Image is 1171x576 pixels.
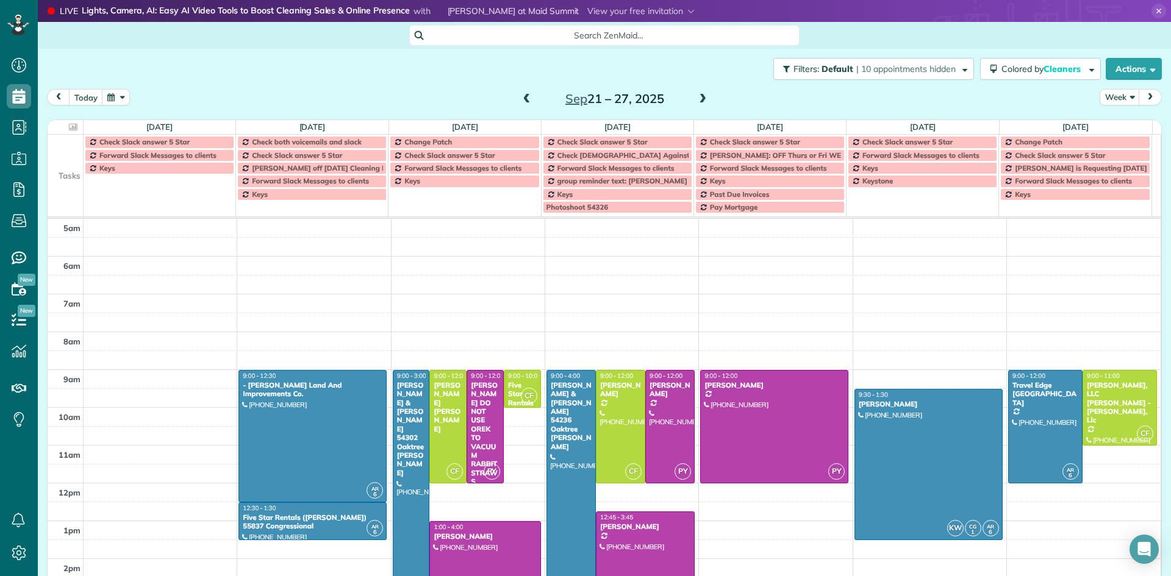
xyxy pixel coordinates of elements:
[433,6,443,16] img: vanessa-higgins.jpg
[367,489,382,500] small: 6
[862,151,979,160] span: Forward Slack Messages to clients
[980,58,1101,80] button: Colored byCleaners
[507,381,537,521] div: Five Star Rentals ([PERSON_NAME]) [STREET_ADDRESS][PERSON_NAME] ([PERSON_NAME] GATE)
[414,5,431,16] span: with
[767,58,974,80] a: Filters: Default | 10 appointments hidden
[1015,190,1031,199] span: Keys
[1063,470,1078,482] small: 6
[551,372,580,380] span: 9:00 - 4:00
[252,137,362,146] span: Check both voicemails and slack
[1100,89,1140,105] button: Week
[965,527,981,538] small: 1
[59,450,81,460] span: 11am
[557,137,648,146] span: Check Slack answer 5 Star
[396,381,426,477] div: [PERSON_NAME] & [PERSON_NAME] 54302 Oaktree [PERSON_NAME]
[404,137,452,146] span: Change Patch
[59,412,81,422] span: 10am
[539,92,691,105] h2: 21 – 27, 2025
[983,527,998,538] small: 6
[521,388,537,404] span: CF
[252,151,342,160] span: Check Slack answer 5 Star
[600,522,691,531] div: [PERSON_NAME]
[470,381,500,486] div: [PERSON_NAME] DO NOT USE OREK TO VACUUM RABBIT STRAWS
[1062,122,1089,132] a: [DATE]
[243,504,276,512] span: 12:30 - 1:30
[299,122,326,132] a: [DATE]
[773,58,974,80] button: Filters: Default | 10 appointments hidden
[1139,89,1162,105] button: next
[371,523,379,530] span: AR
[18,305,35,317] span: New
[146,122,173,132] a: [DATE]
[987,523,994,530] span: AR
[1015,137,1062,146] span: Change Patch
[1137,425,1153,442] span: CF
[367,527,382,538] small: 6
[63,299,81,308] span: 7am
[557,151,734,160] span: Check [DEMOGRAPHIC_DATA] Against Spreadsheet
[862,163,878,172] span: Keys
[704,372,737,380] span: 9:00 - 12:00
[404,163,521,172] span: Forward Slack Messages to clients
[18,274,35,286] span: New
[557,163,675,172] span: Forward Slack Messages to clients
[59,488,81,497] span: 12pm
[242,381,383,399] div: - [PERSON_NAME] Land And Improvements Co.
[550,381,592,451] div: [PERSON_NAME] & [PERSON_NAME] 54236 Oaktree [PERSON_NAME]
[1067,466,1074,473] span: AR
[822,63,854,74] span: Default
[675,463,691,480] span: PY
[650,372,682,380] span: 9:00 - 12:00
[252,190,268,199] span: Keys
[1106,58,1162,80] button: Actions
[704,381,845,389] div: [PERSON_NAME]
[63,261,81,271] span: 6am
[1012,372,1045,380] span: 9:00 - 12:00
[858,400,999,408] div: [PERSON_NAME]
[649,381,691,399] div: [PERSON_NAME]
[862,176,893,185] span: Keystone
[947,520,964,536] span: KW
[546,202,609,212] span: Photoshoot 54326
[471,372,504,380] span: 9:00 - 12:00
[99,151,217,160] span: Forward Slack Messages to clients
[252,176,369,185] span: Forward Slack Messages to clients
[99,163,115,172] span: Keys
[862,137,953,146] span: Check Slack answer 5 Star
[404,151,495,160] span: Check Slack answer 5 Star
[434,523,463,531] span: 1:00 - 4:00
[710,176,726,185] span: Keys
[600,372,633,380] span: 9:00 - 12:00
[371,485,379,492] span: AR
[757,122,783,132] a: [DATE]
[63,374,81,384] span: 9am
[710,151,858,160] span: [PERSON_NAME]: OFF Thurs or Fri WEEKLY
[243,372,276,380] span: 9:00 - 12:30
[557,176,687,185] span: group reminder text: [PERSON_NAME]
[604,122,631,132] a: [DATE]
[452,122,478,132] a: [DATE]
[1015,176,1132,185] span: Forward Slack Messages to clients
[434,372,467,380] span: 9:00 - 12:00
[600,513,633,521] span: 12:45 - 3:45
[910,122,936,132] a: [DATE]
[856,63,956,74] span: | 10 appointments hidden
[63,336,81,346] span: 8am
[710,137,800,146] span: Check Slack answer 5 Star
[82,5,410,18] strong: Lights, Camera, AI: Easy AI Video Tools to Boost Cleaning Sales & Online Presence
[557,190,573,199] span: Keys
[710,202,758,212] span: Pay Mortgage
[1015,151,1105,160] span: Check Slack answer 5 Star
[828,463,845,480] span: PY
[1001,63,1085,74] span: Colored by
[242,513,383,531] div: Five Star Rentals ([PERSON_NAME]) 55837 Congressional
[710,190,770,199] span: Past Due Invoices
[508,372,541,380] span: 9:00 - 10:00
[69,89,103,105] button: today
[1044,63,1083,74] span: Cleaners
[793,63,819,74] span: Filters:
[600,381,642,399] div: [PERSON_NAME]
[99,137,190,146] span: Check Slack answer 5 Star
[63,223,81,233] span: 5am
[433,532,537,541] div: [PERSON_NAME]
